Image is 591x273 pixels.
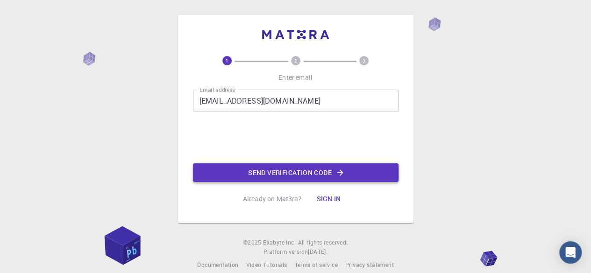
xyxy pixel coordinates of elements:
label: Email address [199,86,235,94]
button: Sign in [309,189,348,208]
iframe: reCAPTCHA [225,119,367,156]
span: All rights reserved. [298,238,348,247]
button: Send verification code [193,163,399,182]
a: [DATE]. [308,247,328,257]
span: Documentation [197,261,238,268]
a: Privacy statement [345,260,394,270]
a: Video Tutorials [246,260,287,270]
a: Exabyte Inc. [263,238,296,247]
a: Documentation [197,260,238,270]
span: Privacy statement [345,261,394,268]
div: Open Intercom Messenger [559,241,582,264]
span: Terms of service [294,261,337,268]
a: Terms of service [294,260,337,270]
text: 1 [226,57,228,64]
p: Already on Mat3ra? [243,194,302,203]
span: Platform version [263,247,308,257]
span: © 2025 [243,238,263,247]
text: 2 [294,57,297,64]
text: 3 [363,57,365,64]
span: Video Tutorials [246,261,287,268]
p: Enter email [278,73,313,82]
span: [DATE] . [308,248,328,255]
span: Exabyte Inc. [263,238,296,246]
